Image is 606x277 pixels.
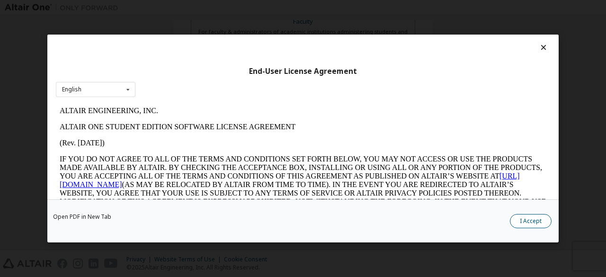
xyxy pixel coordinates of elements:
p: ALTAIR ENGINEERING, INC. [4,4,490,12]
p: IF YOU DO NOT AGREE TO ALL OF THE TERMS AND CONDITIONS SET FORTH BELOW, YOU MAY NOT ACCESS OR USE... [4,52,490,120]
button: I Accept [510,214,552,228]
div: End-User License Agreement [56,67,550,76]
p: ALTAIR ONE STUDENT EDITION SOFTWARE LICENSE AGREEMENT [4,20,490,28]
p: (Rev. [DATE]) [4,36,490,45]
div: English [62,87,81,92]
a: [URL][DOMAIN_NAME] [4,69,464,86]
a: Open PDF in New Tab [53,214,111,220]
